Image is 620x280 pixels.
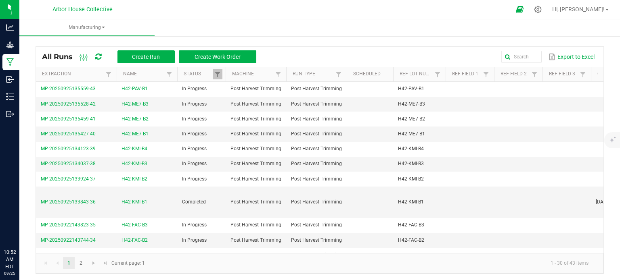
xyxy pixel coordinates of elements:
span: In Progress [182,131,207,137]
a: Ref Field 2Sortable [501,71,529,77]
span: H42-FAC-B2 [121,236,148,244]
button: Create Run [117,50,175,63]
a: Ref Field 3Sortable [549,71,578,77]
span: H42-KMI-B1 [121,198,147,206]
span: H42-ME7-B3 [398,101,425,107]
a: Go to the next page [88,257,100,269]
span: MP-20250925135528-42 [41,101,96,107]
span: H42-PAV-B1 [398,86,424,91]
a: Manufacturing [19,19,155,36]
span: H42-ME7-B1 [398,131,425,137]
a: ScheduledSortable [353,71,390,77]
span: Post Harvest Trimming [291,101,342,107]
span: In Progress [182,222,207,228]
span: H42-FAC-B1 [398,252,424,258]
a: Page 1 [63,257,75,269]
span: H42-KMI-B3 [398,161,424,166]
a: NameSortable [123,71,164,77]
span: Arbor House Collective [52,6,113,13]
a: Ref Lot NumberSortable [400,71,432,77]
inline-svg: Inventory [6,93,14,101]
span: In Progress [182,146,207,151]
span: H42-KMI-B2 [398,176,424,182]
span: H42-FAC-B3 [398,222,424,228]
span: H42-KMI-B1 [398,199,424,205]
span: Post Harvest Trimming [291,222,342,228]
span: H42-KMI-B3 [121,160,147,168]
span: Post Harvest Trimming [230,161,281,166]
kendo-pager: Current page: 1 [36,253,603,274]
span: Post Harvest Trimming [291,199,342,205]
a: Ref Field 1Sortable [452,71,481,77]
input: Search [501,51,542,63]
div: All Runs [42,50,262,64]
span: MP-20250925134037-38 [41,161,96,166]
span: In Progress [182,86,207,91]
span: MP-20250925135459-41 [41,116,96,122]
span: Create Run [132,54,160,60]
span: Post Harvest Trimming [291,86,342,91]
span: Post Harvest Trimming [291,146,342,151]
span: H42-ME7-B2 [121,115,149,123]
div: Manage settings [533,6,543,13]
a: StatusSortable [184,71,212,77]
span: H42-ME7-B3 [121,100,149,108]
inline-svg: Analytics [6,23,14,31]
span: Post Harvest Trimming [230,199,281,205]
span: Post Harvest Trimming [230,86,281,91]
button: Export to Excel [547,50,597,64]
span: MP-20250922143823-35 [41,222,96,228]
span: Post Harvest Trimming [230,222,281,228]
a: Filter [433,69,442,79]
span: Create Work Order [195,54,241,60]
a: Filter [104,69,113,79]
span: MP-20250925133843-36 [41,199,96,205]
inline-svg: Inbound [6,75,14,83]
a: Filter [334,69,344,79]
span: H42-FAC-B3 [121,221,148,229]
span: H42-FAC-B2 [398,237,424,243]
span: H42-FAC-B1 [121,251,148,259]
span: H42-KMI-B4 [121,145,147,153]
a: Page 2 [75,257,87,269]
inline-svg: Outbound [6,110,14,118]
span: Completed [182,199,206,205]
span: Post Harvest Trimming [291,116,342,122]
span: H42-ME7-B1 [121,130,149,138]
span: Post Harvest Trimming [230,237,281,243]
kendo-pager-info: 1 - 30 of 43 items [150,257,595,270]
span: Go to the next page [90,260,97,266]
span: H42-PAV-B1 [121,85,148,93]
span: Hi, [PERSON_NAME]! [552,6,605,12]
p: 10:52 AM EDT [4,249,16,270]
span: H42-KMI-B2 [121,175,147,183]
a: Filter [578,69,588,79]
button: Create Work Order [179,50,256,63]
a: Filter [213,69,222,79]
a: Filter [481,69,491,79]
span: Post Harvest Trimming [291,161,342,166]
span: Manufacturing [19,24,155,31]
span: In Progress [182,237,207,243]
span: Open Ecommerce Menu [511,2,529,17]
a: Filter [273,69,283,79]
span: Post Harvest Trimming [230,116,281,122]
iframe: Resource center [8,216,32,240]
span: Post Harvest Trimming [230,131,281,137]
span: Post Harvest Trimming [230,146,281,151]
a: Go to the last page [100,257,111,269]
span: In Progress [182,161,207,166]
span: Post Harvest Trimming [291,176,342,182]
span: In Progress [182,116,207,122]
span: MP-20250925135427-40 [41,131,96,137]
a: ExtractionSortable [42,71,103,77]
a: MachineSortable [232,71,273,77]
span: MP-20250925133924-37 [41,176,96,182]
p: 09/25 [4,270,16,276]
span: MP-20250925134123-39 [41,146,96,151]
span: In Progress [182,101,207,107]
inline-svg: Manufacturing [6,58,14,66]
span: MP-20250925135559-43 [41,86,96,91]
span: Post Harvest Trimming [230,252,281,258]
a: Run TypeSortable [293,71,333,77]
